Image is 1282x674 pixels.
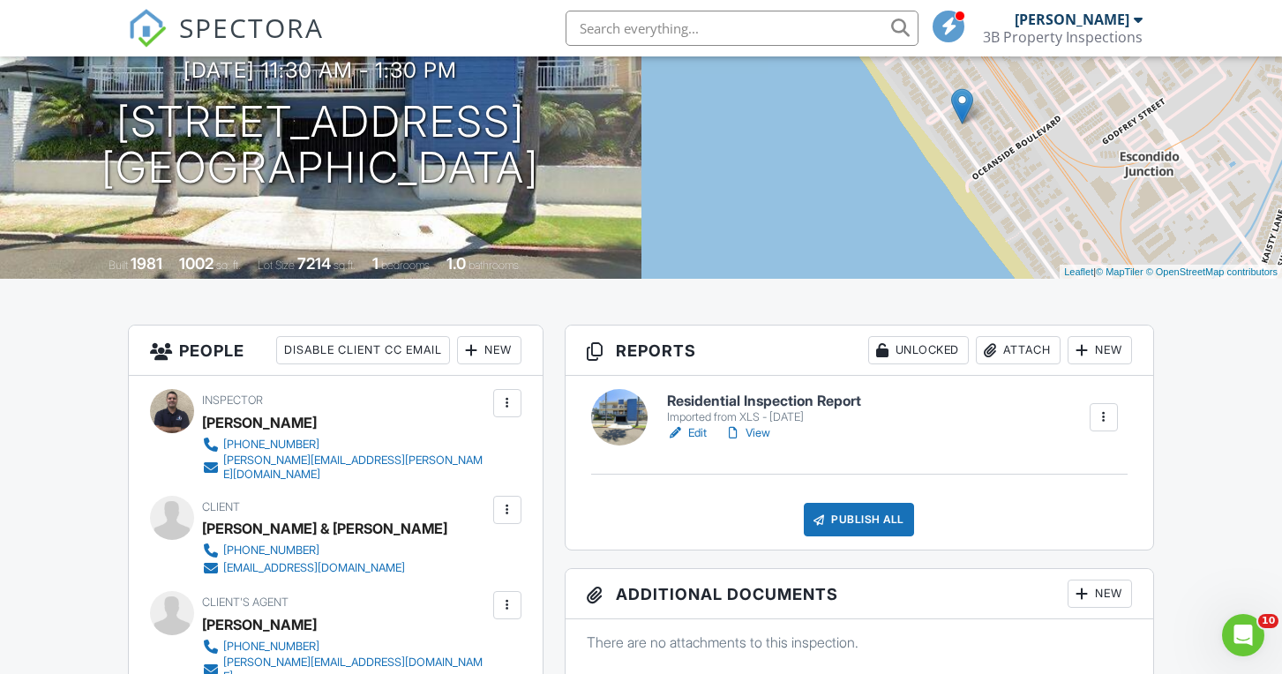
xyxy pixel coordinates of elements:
[566,569,1153,619] h3: Additional Documents
[297,254,331,273] div: 7214
[223,543,319,558] div: [PHONE_NUMBER]
[179,9,324,46] span: SPECTORA
[566,11,918,46] input: Search everything...
[258,258,295,272] span: Lot Size
[223,453,488,482] div: [PERSON_NAME][EMAIL_ADDRESS][PERSON_NAME][DOMAIN_NAME]
[566,326,1153,376] h3: Reports
[1068,580,1132,608] div: New
[868,336,969,364] div: Unlocked
[667,393,861,424] a: Residential Inspection Report Imported from XLS - [DATE]
[1096,266,1143,277] a: © MapTiler
[101,99,539,192] h1: [STREET_ADDRESS] [GEOGRAPHIC_DATA]
[202,595,289,609] span: Client's Agent
[202,638,488,655] a: [PHONE_NUMBER]
[131,254,162,273] div: 1981
[223,640,319,654] div: [PHONE_NUMBER]
[1146,266,1278,277] a: © OpenStreetMap contributors
[457,336,521,364] div: New
[129,326,542,376] h3: People
[1015,11,1129,28] div: [PERSON_NAME]
[1222,614,1264,656] iframe: Intercom live chat
[804,503,914,536] div: Publish All
[179,254,214,273] div: 1002
[983,28,1143,46] div: 3B Property Inspections
[202,436,488,453] a: [PHONE_NUMBER]
[223,561,405,575] div: [EMAIL_ADDRESS][DOMAIN_NAME]
[276,336,450,364] div: Disable Client CC Email
[976,336,1061,364] div: Attach
[216,258,241,272] span: sq. ft.
[1064,266,1093,277] a: Leaflet
[202,409,317,436] div: [PERSON_NAME]
[667,393,861,409] h6: Residential Inspection Report
[724,424,770,442] a: View
[128,24,324,61] a: SPECTORA
[1258,614,1278,628] span: 10
[334,258,356,272] span: sq.ft.
[202,500,240,513] span: Client
[446,254,466,273] div: 1.0
[223,438,319,452] div: [PHONE_NUMBER]
[202,559,433,577] a: [EMAIL_ADDRESS][DOMAIN_NAME]
[667,410,861,424] div: Imported from XLS - [DATE]
[1060,265,1282,280] div: |
[469,258,519,272] span: bathrooms
[667,424,707,442] a: Edit
[202,453,488,482] a: [PERSON_NAME][EMAIL_ADDRESS][PERSON_NAME][DOMAIN_NAME]
[1068,336,1132,364] div: New
[587,633,1132,652] p: There are no attachments to this inspection.
[202,515,447,542] div: [PERSON_NAME] & [PERSON_NAME]
[184,58,457,82] h3: [DATE] 11:30 am - 1:30 pm
[109,258,128,272] span: Built
[202,542,433,559] a: [PHONE_NUMBER]
[202,611,317,638] a: [PERSON_NAME]
[128,9,167,48] img: The Best Home Inspection Software - Spectora
[381,258,430,272] span: bedrooms
[372,254,379,273] div: 1
[202,393,263,407] span: Inspector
